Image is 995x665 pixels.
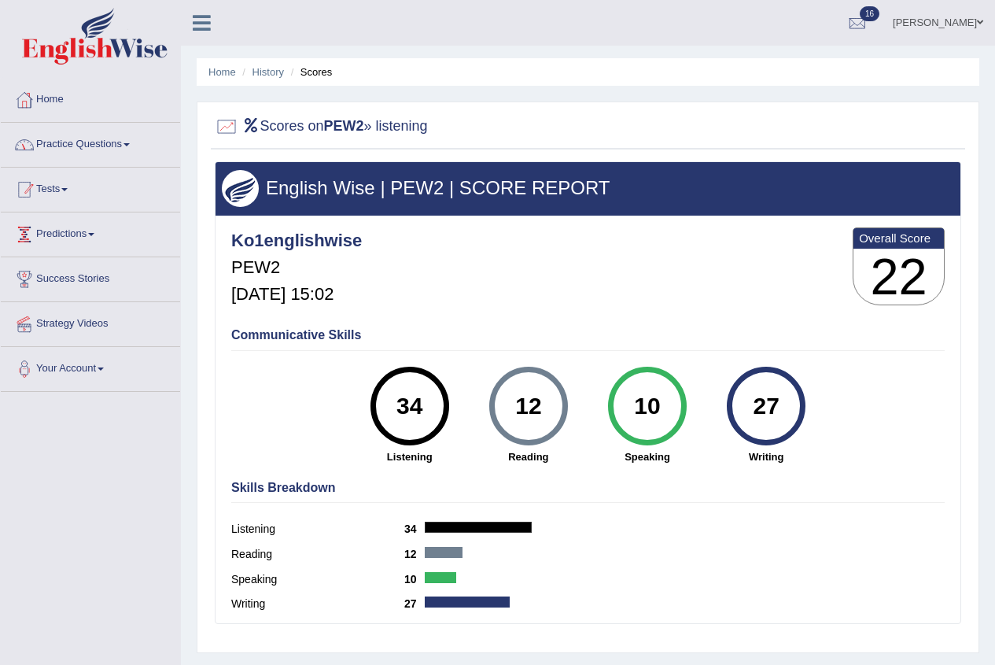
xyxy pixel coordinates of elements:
strong: Listening [358,449,461,464]
a: Practice Questions [1,123,180,162]
strong: Writing [715,449,818,464]
div: 34 [381,373,438,439]
li: Scores [287,65,333,79]
a: Tests [1,168,180,207]
a: Your Account [1,347,180,386]
label: Listening [231,521,404,538]
a: Strategy Videos [1,302,180,342]
label: Writing [231,596,404,612]
h5: [DATE] 15:02 [231,285,362,304]
div: 27 [738,373,795,439]
img: wings.png [222,170,259,207]
label: Speaking [231,571,404,588]
span: 16 [860,6,879,21]
div: 12 [499,373,557,439]
a: Home [208,66,236,78]
strong: Reading [477,449,580,464]
strong: Speaking [595,449,698,464]
h3: 22 [853,249,944,305]
a: History [252,66,284,78]
b: 10 [404,573,425,586]
b: 27 [404,597,425,610]
b: Overall Score [859,231,938,245]
h4: Communicative Skills [231,328,945,342]
a: Success Stories [1,257,180,297]
h3: English Wise | PEW2 | SCORE REPORT [222,178,954,198]
a: Predictions [1,212,180,252]
h4: Ko1englishwise [231,231,362,250]
h2: Scores on » listening [215,115,428,139]
b: 12 [404,548,425,560]
div: 10 [618,373,676,439]
a: Home [1,78,180,117]
b: 34 [404,523,425,535]
label: Reading [231,546,404,563]
h4: Skills Breakdown [231,481,945,495]
b: PEW2 [324,118,364,134]
h5: PEW2 [231,258,362,277]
